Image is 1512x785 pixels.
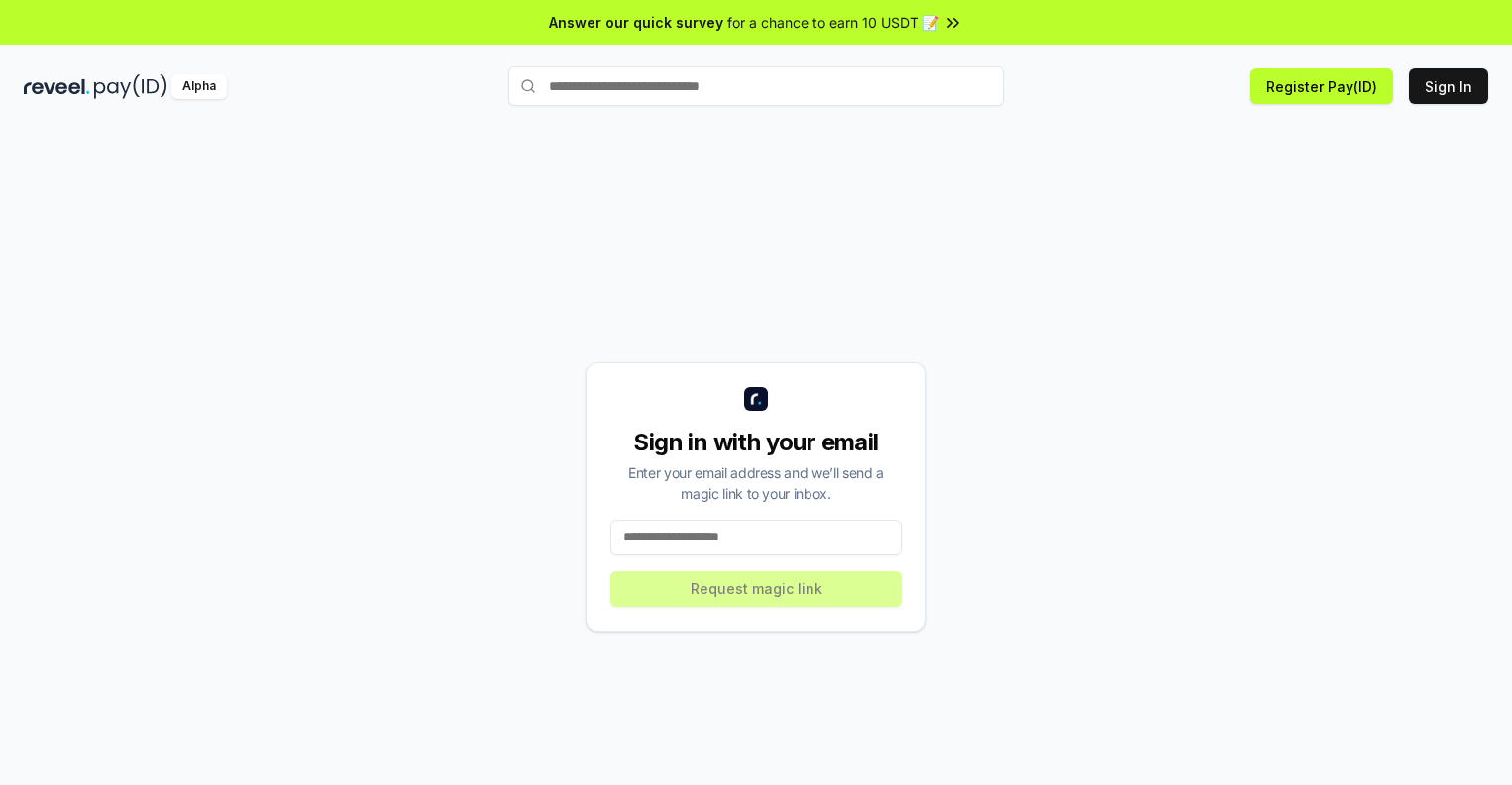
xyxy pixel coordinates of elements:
img: pay_id [94,74,167,99]
div: Enter your email address and we’ll send a magic link to your inbox. [610,462,902,504]
div: Sign in with your email [610,427,902,458]
img: logo_small [744,387,768,411]
img: reveel_dark [24,74,90,99]
div: Alpha [171,74,227,99]
span: Answer our quick survey [549,12,723,33]
button: Register Pay(ID) [1250,68,1393,104]
span: for a chance to earn 10 USDT 📝 [727,12,939,33]
button: Sign In [1409,68,1488,104]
